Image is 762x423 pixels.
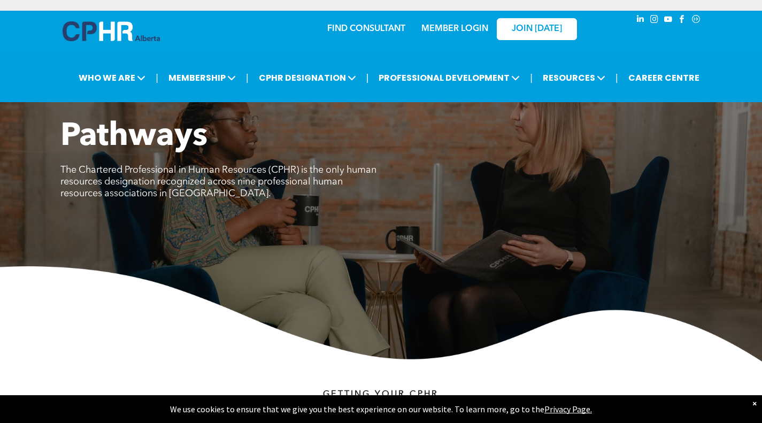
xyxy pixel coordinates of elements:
span: PROFESSIONAL DEVELOPMENT [375,68,523,88]
span: RESOURCES [540,68,609,88]
li: | [156,67,158,89]
span: CPHR DESIGNATION [256,68,359,88]
span: The Chartered Professional in Human Resources (CPHR) is the only human resources designation reco... [60,165,376,198]
img: A blue and white logo for cp alberta [63,21,160,41]
li: | [530,67,533,89]
li: | [366,67,369,89]
a: MEMBER LOGIN [421,25,488,33]
a: instagram [649,13,660,28]
span: WHO WE ARE [75,68,149,88]
a: youtube [663,13,674,28]
a: CAREER CENTRE [625,68,703,88]
a: facebook [676,13,688,28]
a: FIND CONSULTANT [327,25,405,33]
div: Dismiss notification [752,398,757,409]
span: JOIN [DATE] [512,24,562,34]
a: Privacy Page. [544,404,592,414]
a: linkedin [635,13,646,28]
span: Getting your Cphr [323,390,438,399]
span: MEMBERSHIP [165,68,239,88]
li: | [246,67,249,89]
span: Pathways [60,121,207,153]
li: | [615,67,618,89]
a: Social network [690,13,702,28]
a: JOIN [DATE] [497,18,577,40]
